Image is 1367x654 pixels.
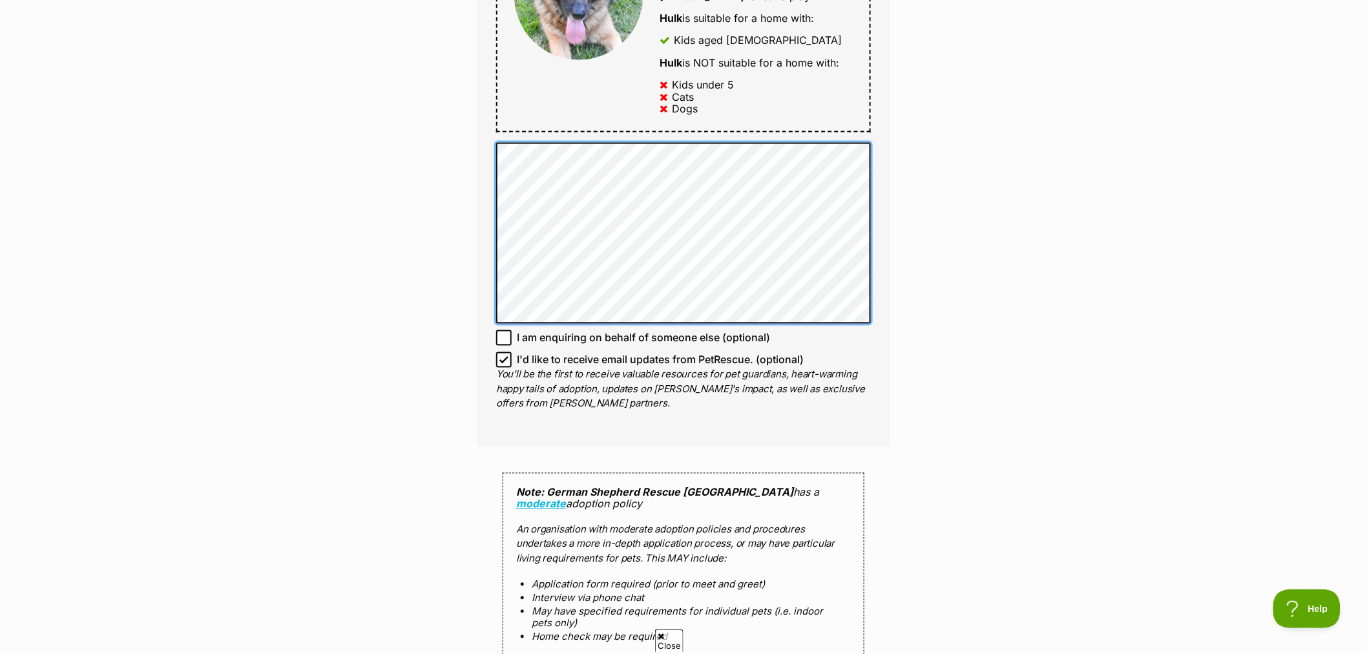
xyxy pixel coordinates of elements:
[517,330,770,346] span: I am enquiring on behalf of someone else (optional)
[673,79,735,90] div: Kids under 5
[660,56,682,69] strong: Hulk
[660,12,682,25] strong: Hulk
[1273,589,1341,628] iframe: Help Scout Beacon - Open
[516,523,851,567] p: An organisation with moderate adoption policies and procedures undertakes a more in-depth applica...
[655,629,683,652] span: Close
[516,486,793,499] strong: Note: German Shepherd Rescue [GEOGRAPHIC_DATA]
[673,103,698,114] div: Dogs
[517,352,804,368] span: I'd like to receive email updates from PetRescue. (optional)
[532,593,835,604] li: Interview via phone chat
[674,34,842,46] div: Kids aged [DEMOGRAPHIC_DATA]
[532,606,835,629] li: May have specified requirements for individual pets (i.e. indoor pets only)
[660,57,853,69] div: is NOT suitable for a home with:
[660,12,853,24] div: is suitable for a home with:
[496,368,871,412] p: You'll be the first to receive valuable resources for pet guardians, heart-warming happy tails of...
[532,631,835,642] li: Home check may be required
[673,91,694,103] div: Cats
[532,579,835,590] li: Application form required (prior to meet and greet)
[516,498,566,511] a: moderate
